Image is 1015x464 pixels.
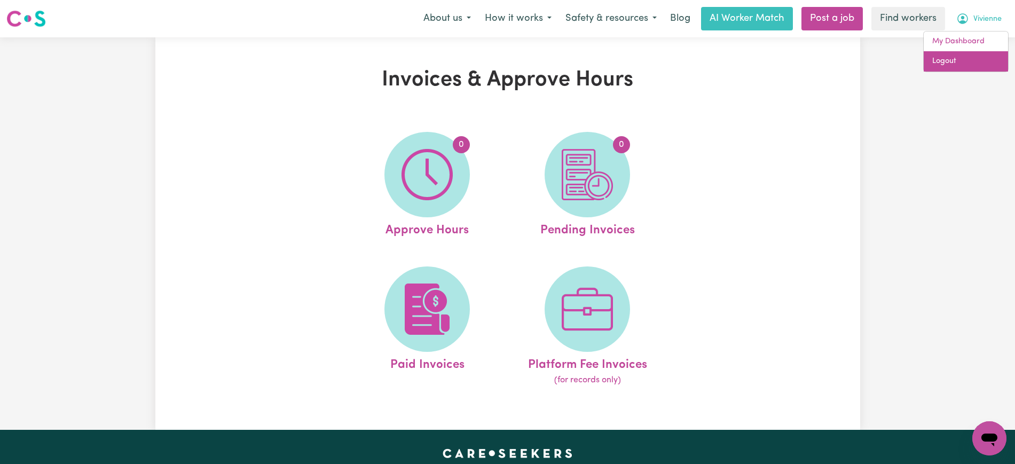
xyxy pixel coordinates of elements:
a: Pending Invoices [510,132,664,240]
button: My Account [949,7,1009,30]
button: How it works [478,7,558,30]
span: 0 [613,136,630,153]
img: Careseekers logo [6,9,46,28]
a: Blog [664,7,697,30]
span: Pending Invoices [540,217,635,240]
span: 0 [453,136,470,153]
button: Safety & resources [558,7,664,30]
a: Post a job [801,7,863,30]
a: Careseekers home page [443,449,572,458]
span: Approve Hours [385,217,469,240]
a: Paid Invoices [350,266,504,387]
h1: Invoices & Approve Hours [279,67,736,93]
span: Paid Invoices [390,352,465,374]
a: Approve Hours [350,132,504,240]
span: Vivienne [973,13,1002,25]
a: Logout [924,51,1008,72]
div: My Account [923,31,1009,72]
a: Find workers [871,7,945,30]
span: (for records only) [554,374,621,387]
iframe: Button to launch messaging window [972,421,1006,455]
button: About us [416,7,478,30]
a: AI Worker Match [701,7,793,30]
a: Platform Fee Invoices(for records only) [510,266,664,387]
a: Careseekers logo [6,6,46,31]
a: My Dashboard [924,32,1008,52]
span: Platform Fee Invoices [528,352,647,374]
